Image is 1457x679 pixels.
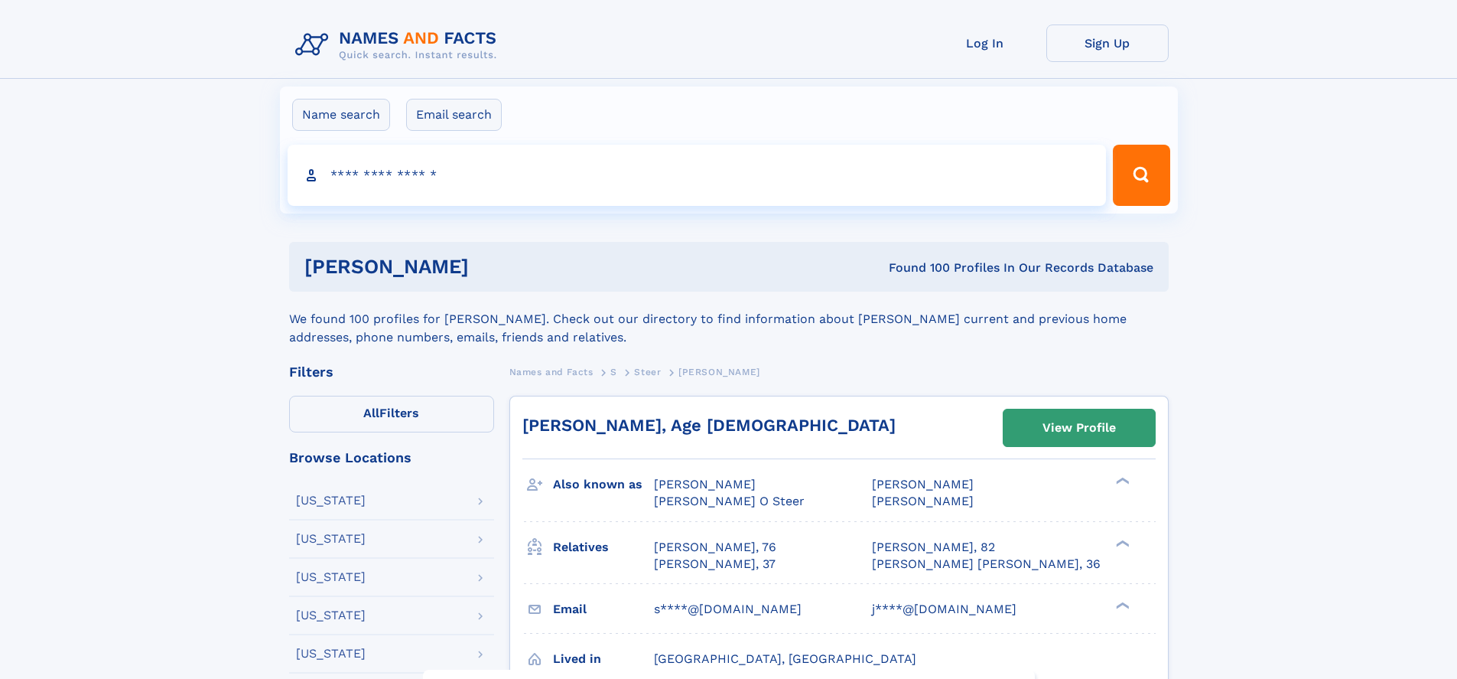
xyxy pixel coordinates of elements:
button: Search Button [1113,145,1169,206]
span: [PERSON_NAME] [654,477,756,491]
input: search input [288,145,1107,206]
div: [US_STATE] [296,533,366,545]
div: [US_STATE] [296,609,366,622]
span: S [610,367,617,377]
h1: [PERSON_NAME] [304,257,679,276]
span: [PERSON_NAME] [872,477,974,491]
a: S [610,362,617,381]
div: View Profile [1042,410,1116,446]
label: Filters [289,396,494,433]
a: Sign Up [1046,24,1169,62]
div: Filters [289,365,494,379]
span: [PERSON_NAME] O Steer [654,494,805,508]
img: Logo Names and Facts [289,24,509,66]
h3: Relatives [553,534,654,560]
a: [PERSON_NAME], 37 [654,556,776,573]
div: Browse Locations [289,451,494,465]
h3: Also known as [553,472,654,498]
h3: Lived in [553,646,654,672]
span: All [363,406,379,420]
span: [PERSON_NAME] [678,367,760,377]
label: Email search [406,99,502,131]
div: ❯ [1112,600,1130,610]
div: [US_STATE] [296,571,366,583]
div: Found 100 Profiles In Our Records Database [678,260,1153,276]
label: Name search [292,99,390,131]
div: We found 100 profiles for [PERSON_NAME]. Check out our directory to find information about [PERSO... [289,292,1169,347]
div: [US_STATE] [296,495,366,507]
a: View Profile [1003,410,1155,446]
a: [PERSON_NAME], Age [DEMOGRAPHIC_DATA] [522,416,896,435]
a: Log In [924,24,1046,62]
div: [US_STATE] [296,648,366,660]
a: Names and Facts [509,362,594,381]
a: Steer [634,362,661,381]
div: ❯ [1112,476,1130,486]
h3: Email [553,596,654,622]
span: [PERSON_NAME] [872,494,974,508]
a: [PERSON_NAME], 76 [654,539,776,556]
div: ❯ [1112,538,1130,548]
a: [PERSON_NAME] [PERSON_NAME], 36 [872,556,1101,573]
span: [GEOGRAPHIC_DATA], [GEOGRAPHIC_DATA] [654,651,916,666]
span: Steer [634,367,661,377]
a: [PERSON_NAME], 82 [872,539,995,556]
